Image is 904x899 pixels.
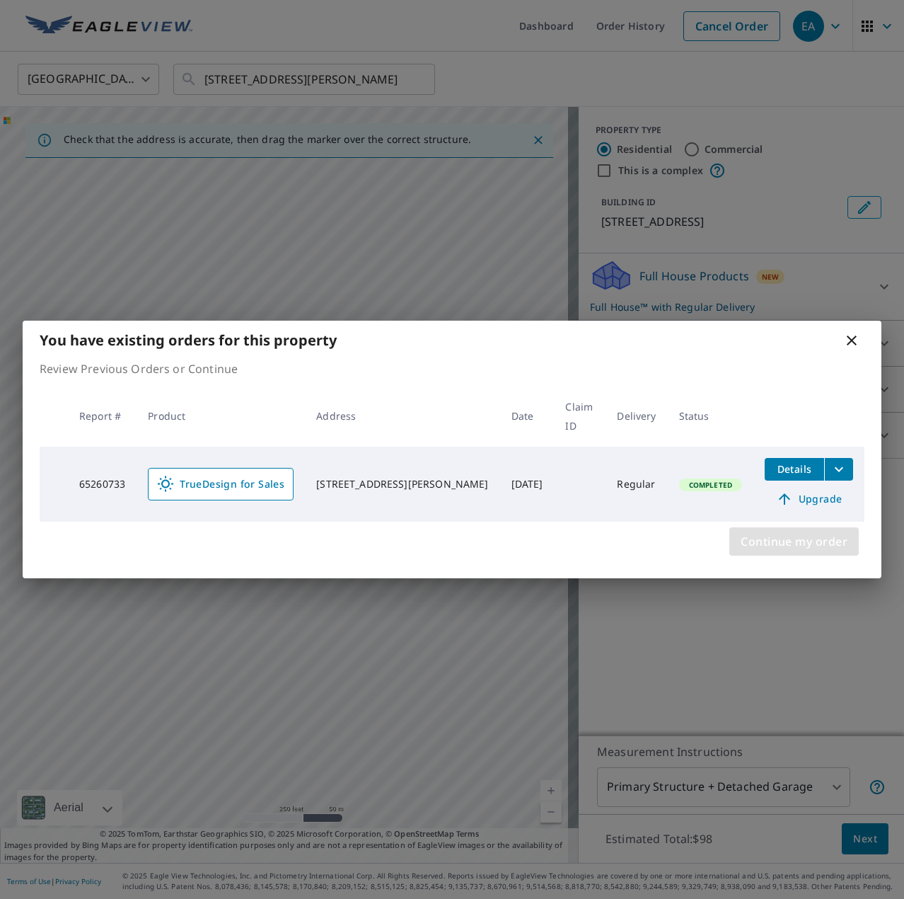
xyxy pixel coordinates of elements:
span: Continue my order [741,532,847,551]
p: Review Previous Orders or Continue [40,360,864,377]
button: Continue my order [729,527,859,556]
th: Status [668,386,753,447]
button: filesDropdownBtn-65260733 [824,458,853,481]
div: [STREET_ADDRESS][PERSON_NAME] [316,477,488,491]
th: Delivery [605,386,667,447]
th: Address [305,386,499,447]
th: Report # [68,386,137,447]
span: Details [773,462,816,476]
b: You have existing orders for this property [40,331,337,350]
a: TrueDesign for Sales [148,468,294,500]
a: Upgrade [765,488,853,510]
th: Date [500,386,555,447]
td: 65260733 [68,447,137,522]
td: Regular [605,447,667,522]
span: TrueDesign for Sales [157,476,284,493]
span: Completed [680,480,741,490]
td: [DATE] [500,447,555,522]
th: Product [137,386,305,447]
th: Claim ID [554,386,605,447]
span: Upgrade [773,491,845,508]
button: detailsBtn-65260733 [765,458,824,481]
